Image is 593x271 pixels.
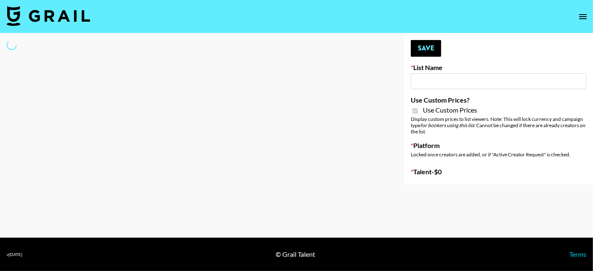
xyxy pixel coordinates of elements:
div: © Grail Talent [276,250,316,258]
label: Platform [411,141,586,150]
label: List Name [411,63,586,72]
em: for bookers using this list [420,122,474,128]
span: Use Custom Prices [423,106,477,114]
label: Talent - $ 0 [411,168,586,176]
div: v [DATE] [7,252,22,257]
a: Terms [569,250,586,258]
label: Use Custom Prices? [411,96,586,104]
div: Display custom prices to list viewers. Note: This will lock currency and campaign type . Cannot b... [411,116,586,135]
button: open drawer [575,8,591,25]
div: Locked once creators are added, or if "Active Creator Request" is checked. [411,151,586,158]
button: Save [411,40,441,57]
img: Grail Talent [7,6,90,26]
